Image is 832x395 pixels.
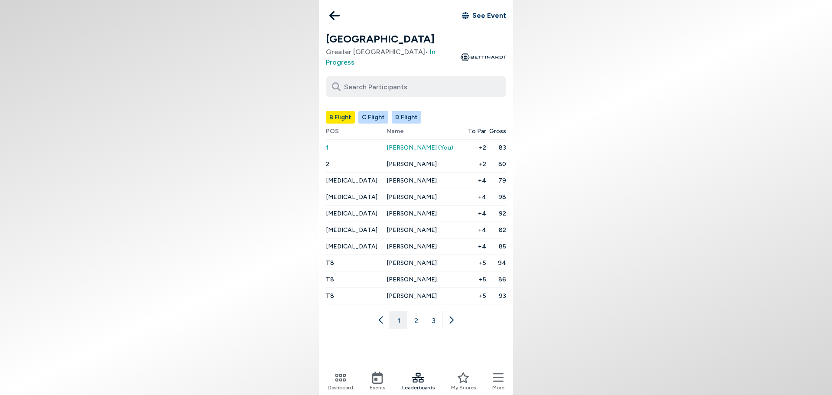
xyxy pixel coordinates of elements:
[326,292,334,300] span: T8
[465,225,486,235] span: +4
[390,311,407,329] button: 1
[465,176,486,185] span: +4
[486,160,506,169] span: 80
[319,111,513,124] div: Manage your account
[326,127,387,136] span: POS
[387,127,465,136] span: Name
[370,384,385,392] span: Events
[489,127,506,136] span: Gross
[492,372,504,392] button: More
[451,384,476,392] span: My Scores
[465,160,486,169] span: +2
[492,384,504,392] span: More
[387,144,453,151] span: [PERSON_NAME] (You)
[326,160,329,168] span: 2
[326,111,355,124] button: B Flight
[486,275,506,284] span: 86
[486,176,506,185] span: 79
[402,384,435,392] span: Leaderboards
[387,243,437,250] span: [PERSON_NAME]
[387,210,437,217] span: [PERSON_NAME]
[358,111,388,124] button: C Flight
[387,193,437,201] span: [PERSON_NAME]
[486,209,506,218] span: 92
[486,193,506,202] span: 98
[328,384,353,392] span: Dashboard
[326,226,377,234] span: [MEDICAL_DATA]
[462,10,506,21] a: See Event
[326,144,328,151] span: 1
[326,47,461,68] span: Greater [GEOGRAPHIC_DATA] •
[387,226,437,234] span: [PERSON_NAME]
[486,258,506,268] span: 94
[486,225,506,235] span: 82
[465,291,486,300] span: +5
[465,258,486,268] span: +5
[465,143,486,152] span: +2
[402,372,435,392] a: Leaderboards
[486,143,506,152] span: 83
[326,76,506,97] input: Search Participants
[387,160,437,168] span: [PERSON_NAME]
[387,276,437,283] span: [PERSON_NAME]
[328,372,353,392] a: Dashboard
[326,276,334,283] span: T8
[486,291,506,300] span: 93
[387,259,437,267] span: [PERSON_NAME]
[387,177,437,184] span: [PERSON_NAME]
[465,209,486,218] span: +4
[407,311,425,329] button: 2
[387,292,437,300] span: [PERSON_NAME]
[425,311,442,329] button: 3
[486,242,506,251] span: 85
[326,259,334,267] span: T8
[465,275,486,284] span: +5
[392,111,421,124] button: D Flight
[451,372,476,392] a: My Scores
[326,210,377,217] span: [MEDICAL_DATA]
[468,127,486,136] span: To Par
[465,242,486,251] span: +4
[326,243,377,250] span: [MEDICAL_DATA]
[326,31,506,47] h1: [GEOGRAPHIC_DATA]
[465,193,486,202] span: +4
[326,177,377,184] span: [MEDICAL_DATA]
[326,193,377,201] span: [MEDICAL_DATA]
[370,372,385,392] a: Events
